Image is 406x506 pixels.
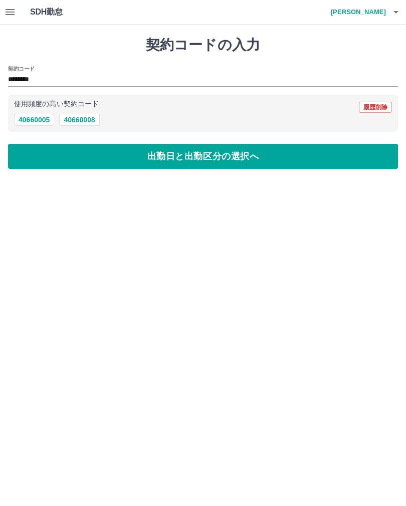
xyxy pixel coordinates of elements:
[59,114,99,126] button: 40660008
[8,65,35,73] h2: 契約コード
[14,101,99,108] p: 使用頻度の高い契約コード
[359,102,392,113] button: 履歴削除
[14,114,54,126] button: 40660005
[8,37,398,54] h1: 契約コードの入力
[8,144,398,169] button: 出勤日と出勤区分の選択へ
